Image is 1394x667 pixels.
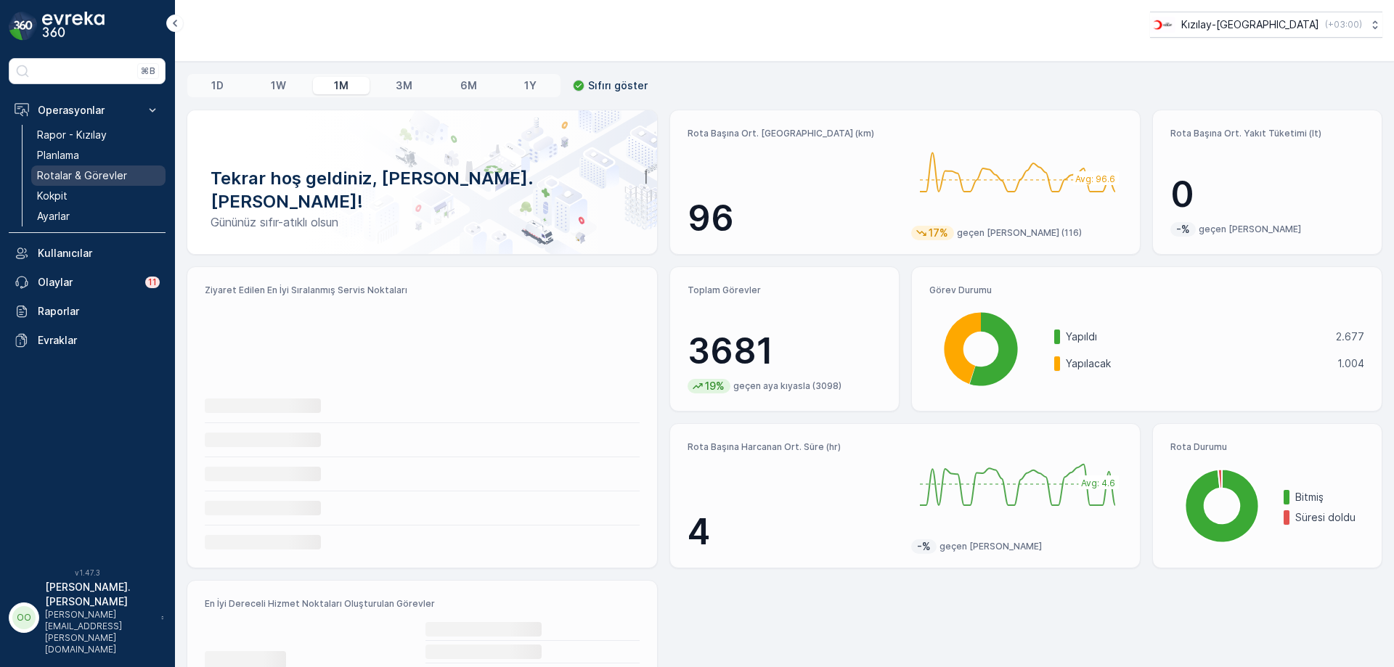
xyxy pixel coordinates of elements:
p: 11 [148,277,157,288]
p: Olaylar [38,275,136,290]
p: Tekrar hoş geldiniz, [PERSON_NAME].[PERSON_NAME]! [211,167,634,213]
a: Rotalar & Görevler [31,165,166,186]
p: Rota Başına Ort. [GEOGRAPHIC_DATA] (km) [688,128,900,139]
a: Evraklar [9,326,166,355]
p: Rota Başına Ort. Yakıt Tüketimi (lt) [1170,128,1364,139]
a: Ayarlar [31,206,166,226]
button: OO[PERSON_NAME].[PERSON_NAME][PERSON_NAME][EMAIL_ADDRESS][PERSON_NAME][DOMAIN_NAME] [9,580,166,655]
p: Gününüz sıfır-atıklı olsun [211,213,634,231]
p: 1M [334,78,348,93]
p: Planlama [37,148,79,163]
button: Operasyonlar [9,96,166,125]
p: 0 [1170,173,1364,216]
p: 96 [688,197,900,240]
span: v 1.47.3 [9,568,166,577]
p: Rapor - Kızılay [37,128,107,142]
p: En İyi Dereceli Hizmet Noktaları Oluşturulan Görevler [205,598,640,610]
p: Bitmiş [1295,490,1364,504]
p: Kokpit [37,189,68,203]
p: -% [1175,222,1191,237]
a: Planlama [31,145,166,165]
img: k%C4%B1z%C4%B1lay.png [1150,17,1175,33]
p: Rota Başına Harcanan Ort. Süre (hr) [688,441,900,453]
img: logo_dark-DEwI_e13.png [42,12,105,41]
p: [PERSON_NAME].[PERSON_NAME] [45,580,154,609]
p: Rotalar & Görevler [37,168,127,183]
p: 3M [396,78,412,93]
a: Raporlar [9,297,166,326]
p: 4 [688,510,900,554]
a: Kullanıcılar [9,239,166,268]
p: geçen aya kıyasla (3098) [733,380,841,392]
p: -% [916,539,932,554]
p: [PERSON_NAME][EMAIL_ADDRESS][PERSON_NAME][DOMAIN_NAME] [45,609,154,655]
a: Olaylar11 [9,268,166,297]
p: Ayarlar [37,209,70,224]
p: ( +03:00 ) [1325,19,1362,30]
p: 1Y [524,78,537,93]
p: 3681 [688,330,881,373]
p: Toplam Görevler [688,285,881,296]
p: 17% [927,226,950,240]
p: 1W [271,78,286,93]
p: Ziyaret Edilen En İyi Sıralanmış Servis Noktaları [205,285,640,296]
p: Rota Durumu [1170,441,1364,453]
div: OO [12,606,36,629]
p: Evraklar [38,333,160,348]
p: 19% [704,379,726,393]
button: Kızılay-[GEOGRAPHIC_DATA](+03:00) [1150,12,1382,38]
p: Sıfırı göster [588,78,648,93]
p: 1.004 [1337,356,1364,371]
p: Kızılay-[GEOGRAPHIC_DATA] [1181,17,1319,32]
p: geçen [PERSON_NAME] [939,541,1042,552]
p: Süresi doldu [1295,510,1364,525]
p: Kullanıcılar [38,246,160,261]
p: Operasyonlar [38,103,136,118]
p: Görev Durumu [929,285,1364,296]
img: logo [9,12,38,41]
p: ⌘B [141,65,155,77]
a: Kokpit [31,186,166,206]
p: geçen [PERSON_NAME] (116) [957,227,1082,239]
p: Yapılacak [1066,356,1328,371]
p: geçen [PERSON_NAME] [1199,224,1301,235]
p: Raporlar [38,304,160,319]
p: 2.677 [1336,330,1364,344]
p: 1D [211,78,224,93]
p: Yapıldı [1066,330,1326,344]
p: 6M [460,78,477,93]
a: Rapor - Kızılay [31,125,166,145]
